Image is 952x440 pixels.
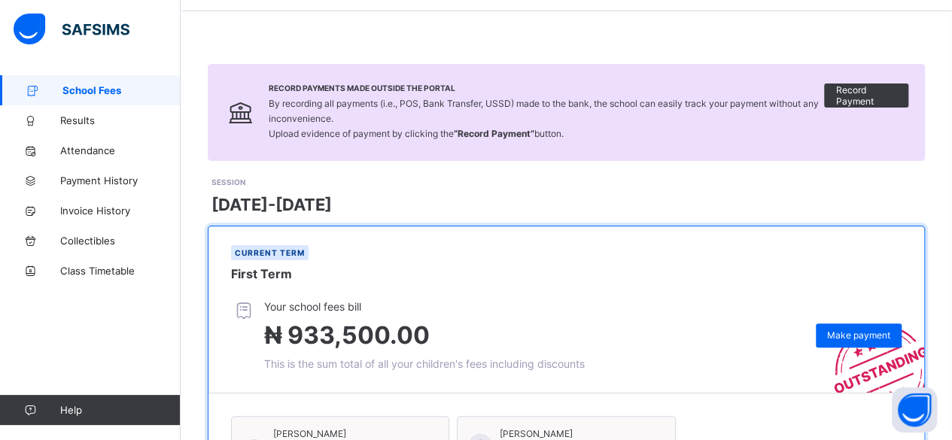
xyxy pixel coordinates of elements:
span: First Term [231,266,292,281]
span: Current term [235,248,305,257]
span: SESSION [211,178,245,187]
span: School Fees [62,84,181,96]
span: Record Payment [835,84,897,107]
span: This is the sum total of all your children's fees including discounts [264,357,585,370]
span: Make payment [827,329,890,341]
span: Collectibles [60,235,181,247]
button: Open asap [892,387,937,432]
img: safsims [14,14,129,45]
span: [PERSON_NAME] [499,428,625,439]
span: Help [60,404,180,416]
span: Your school fees bill [264,300,585,313]
img: outstanding-stamp.3c148f88c3ebafa6da95868fa43343a1.svg [815,307,924,393]
b: “Record Payment” [454,128,534,139]
span: Class Timetable [60,265,181,277]
span: Invoice History [60,205,181,217]
span: Attendance [60,144,181,156]
span: By recording all payments (i.e., POS, Bank Transfer, USSD) made to the bank, the school can easil... [269,98,819,139]
span: Results [60,114,181,126]
span: Payment History [60,174,181,187]
span: [DATE]-[DATE] [211,195,332,214]
span: Record Payments Made Outside the Portal [269,83,825,93]
span: ₦ 933,500.00 [264,320,430,350]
